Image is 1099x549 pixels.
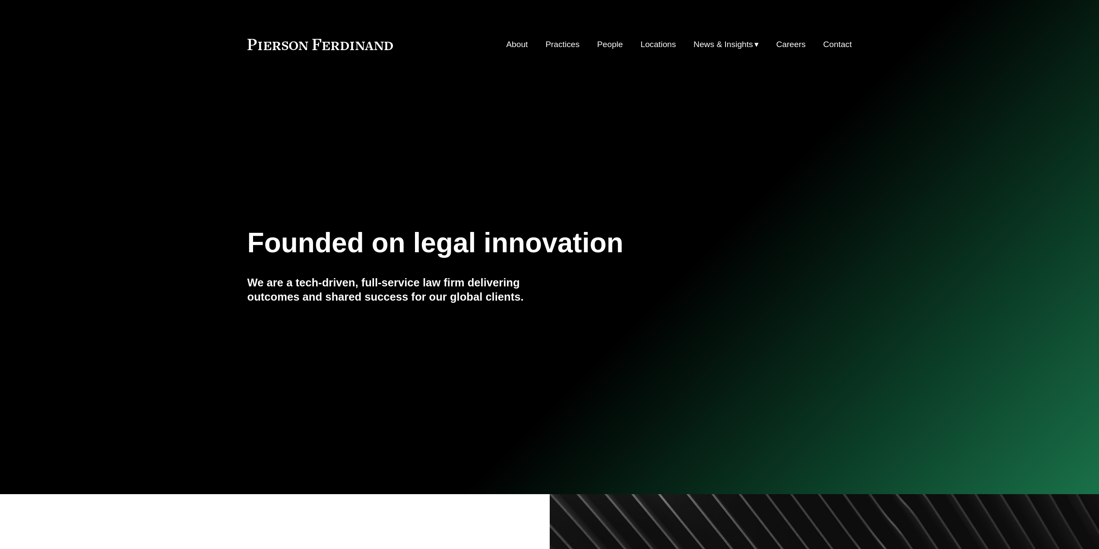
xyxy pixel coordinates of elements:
[247,227,751,259] h1: Founded on legal innovation
[545,36,580,53] a: Practices
[776,36,805,53] a: Careers
[247,276,550,304] h4: We are a tech-driven, full-service law firm delivering outcomes and shared success for our global...
[823,36,852,53] a: Contact
[597,36,623,53] a: People
[694,37,753,52] span: News & Insights
[694,36,759,53] a: folder dropdown
[506,36,528,53] a: About
[640,36,676,53] a: Locations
